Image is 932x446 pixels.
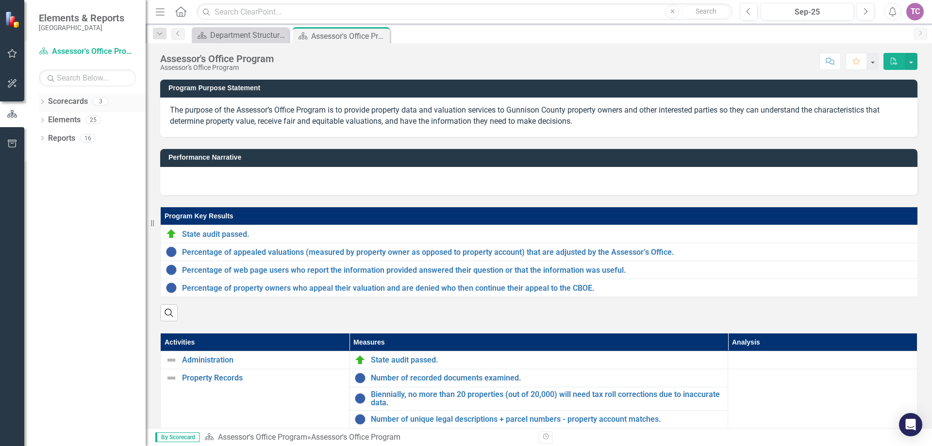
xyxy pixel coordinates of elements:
div: Assessor's Office Program [160,53,274,64]
div: 25 [85,116,101,124]
div: Assessor's Office Program [160,64,274,71]
button: TC [906,3,924,20]
a: Department Structure & Strategic Results [194,29,286,41]
img: No Data [166,264,177,276]
div: 16 [80,134,96,142]
input: Search Below... [39,69,136,86]
a: Assessor's Office Program [218,432,307,442]
small: [GEOGRAPHIC_DATA] [39,24,124,32]
h3: Program Purpose Statement [168,84,913,92]
img: Not Defined [166,354,177,366]
img: ClearPoint Strategy [5,11,22,28]
a: Percentage of property owners who appeal their valuation and are denied who then continue their a... [182,284,919,293]
a: State audit passed. [371,356,723,364]
a: Assessor's Office Program [39,46,136,57]
img: On Target [166,228,177,240]
a: Reports [48,133,75,144]
img: On Target [354,354,366,366]
input: Search ClearPoint... [197,3,732,20]
button: Search [682,5,730,18]
div: 3 [93,98,108,106]
img: No Data [354,372,366,384]
img: No Data [166,246,177,258]
span: By Scorecard [155,432,200,442]
a: Elements [48,115,81,126]
div: Department Structure & Strategic Results [210,29,286,41]
img: No Data [354,393,366,404]
span: Elements & Reports [39,12,124,24]
img: No Data [354,413,366,425]
a: Percentage of appealed valuations (measured by property owner as opposed to property account) tha... [182,248,919,257]
a: State audit passed. [182,230,919,239]
div: Open Intercom Messenger [899,413,922,436]
a: Property Records [182,374,344,382]
p: The purpose of the Assessor’s Office Program is to provide property data and valuation services t... [170,105,908,127]
div: Sep-25 [764,6,850,18]
div: Assessor's Office Program [311,432,400,442]
a: Administration [182,356,344,364]
div: » [204,432,532,443]
img: Not Defined [166,372,177,384]
div: Assessor's Office Program [311,30,387,42]
a: Number of recorded documents examined. [371,374,723,382]
a: Percentage of web page users who report the information provided answered their question or that ... [182,266,919,275]
a: Number of unique legal descriptions + parcel numbers - property account matches. [371,415,723,424]
a: Scorecards [48,96,88,107]
span: Search [696,7,716,15]
img: No Data [166,282,177,294]
a: Biennially, no more than 20 properties (out of 20,000) will need tax roll corrections due to inac... [371,390,723,407]
button: Sep-25 [761,3,854,20]
h3: Performance Narrative [168,154,913,161]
